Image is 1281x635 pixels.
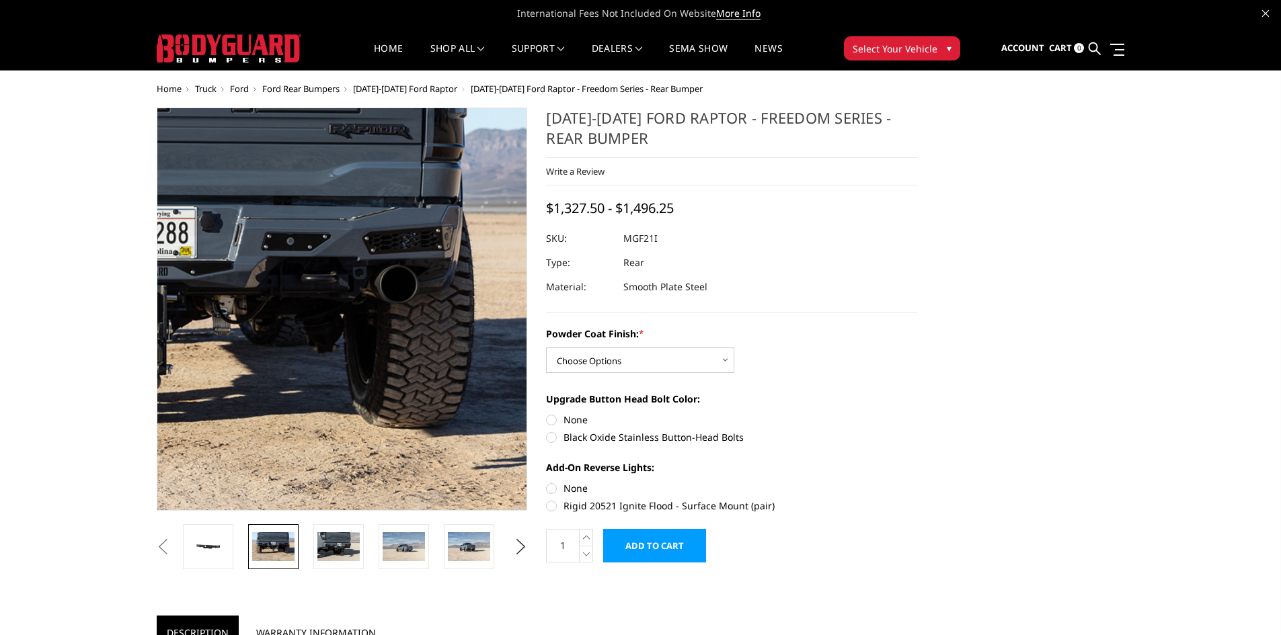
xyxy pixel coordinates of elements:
a: Ford [230,83,249,95]
dt: Material: [546,275,613,299]
a: [DATE]-[DATE] Ford Raptor [353,83,457,95]
a: Support [512,44,565,70]
label: Black Oxide Stainless Button-Head Bolts [546,430,917,444]
button: Previous [153,537,173,557]
span: Select Your Vehicle [853,42,937,56]
a: Write a Review [546,165,605,177]
a: More Info [716,7,761,20]
a: Home [374,44,403,70]
a: 2021-2025 Ford Raptor - Freedom Series - Rear Bumper [157,108,528,511]
span: ▾ [947,41,952,55]
h1: [DATE]-[DATE] Ford Raptor - Freedom Series - Rear Bumper [546,108,917,158]
iframe: Chat Widget [1214,570,1281,635]
input: Add to Cart [603,529,706,562]
label: Rigid 20521 Ignite Flood - Surface Mount (pair) [546,499,917,513]
dt: SKU: [546,226,613,251]
label: Add-On Reverse Lights: [546,460,917,474]
label: None [546,481,917,495]
a: shop all [430,44,485,70]
dd: Smooth Plate Steel [623,275,707,299]
img: 2021-2025 Ford Raptor - Freedom Series - Rear Bumper [448,532,490,560]
a: SEMA Show [669,44,728,70]
button: Next [510,537,531,557]
img: 2021-2025 Ford Raptor - Freedom Series - Rear Bumper [252,532,295,560]
span: 0 [1074,43,1084,53]
button: Select Your Vehicle [844,36,960,60]
a: News [754,44,782,70]
label: Powder Coat Finish: [546,327,917,341]
a: Home [157,83,182,95]
a: Dealers [592,44,643,70]
span: Cart [1049,42,1072,54]
dd: Rear [623,251,644,275]
a: Cart 0 [1049,30,1084,67]
dd: MGF21I [623,226,658,251]
img: 2021-2025 Ford Raptor - Freedom Series - Rear Bumper [383,532,425,560]
a: Truck [195,83,217,95]
a: Account [1001,30,1044,67]
span: [DATE]-[DATE] Ford Raptor - Freedom Series - Rear Bumper [471,83,703,95]
label: None [546,413,917,427]
a: Ford Rear Bumpers [262,83,340,95]
label: Upgrade Button Head Bolt Color: [546,392,917,406]
span: Account [1001,42,1044,54]
img: 2021-2025 Ford Raptor - Freedom Series - Rear Bumper [317,532,360,560]
span: $1,327.50 - $1,496.25 [546,199,674,217]
dt: Type: [546,251,613,275]
img: BODYGUARD BUMPERS [157,34,301,62]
